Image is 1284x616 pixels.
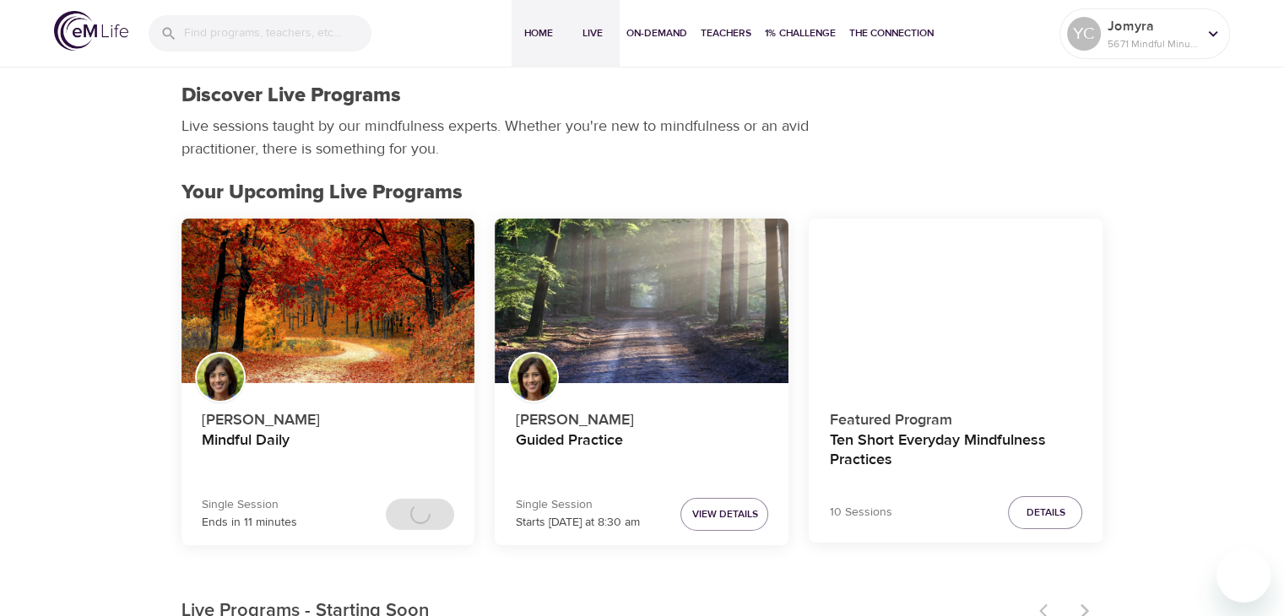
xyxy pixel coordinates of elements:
button: Ten Short Everyday Mindfulness Practices [809,219,1103,384]
button: Details [1008,496,1082,529]
p: Ends in 11 minutes [202,514,297,532]
button: View Details [680,498,768,531]
iframe: Button to launch messaging window [1216,548,1270,602]
div: YC [1067,17,1101,51]
p: Featured Program [829,402,1082,431]
h4: Guided Practice [515,431,768,472]
h4: Ten Short Everyday Mindfulness Practices [829,431,1082,472]
input: Find programs, teachers, etc... [184,15,371,51]
span: The Connection [849,24,934,42]
span: Details [1026,504,1065,521]
p: Single Session [202,496,297,514]
span: Live [572,24,613,42]
span: Home [518,24,559,42]
p: Single Session [515,496,639,514]
button: Mindful Daily [181,219,475,384]
h2: Your Upcoming Live Programs [181,181,1103,205]
img: logo [54,11,128,51]
p: Jomyra [1108,16,1197,36]
span: On-Demand [626,24,687,42]
p: 10 Sessions [829,504,891,521]
span: Teachers [701,24,751,42]
span: 1% Challenge [765,24,836,42]
button: Guided Practice [495,219,788,384]
p: Starts [DATE] at 8:30 am [515,514,639,532]
h4: Mindful Daily [202,431,455,472]
p: [PERSON_NAME] [515,402,768,431]
p: Live sessions taught by our mindfulness experts. Whether you're new to mindfulness or an avid pra... [181,115,815,160]
h1: Discover Live Programs [181,84,401,108]
span: View Details [691,505,757,523]
p: [PERSON_NAME] [202,402,455,431]
p: 5671 Mindful Minutes [1108,36,1197,51]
